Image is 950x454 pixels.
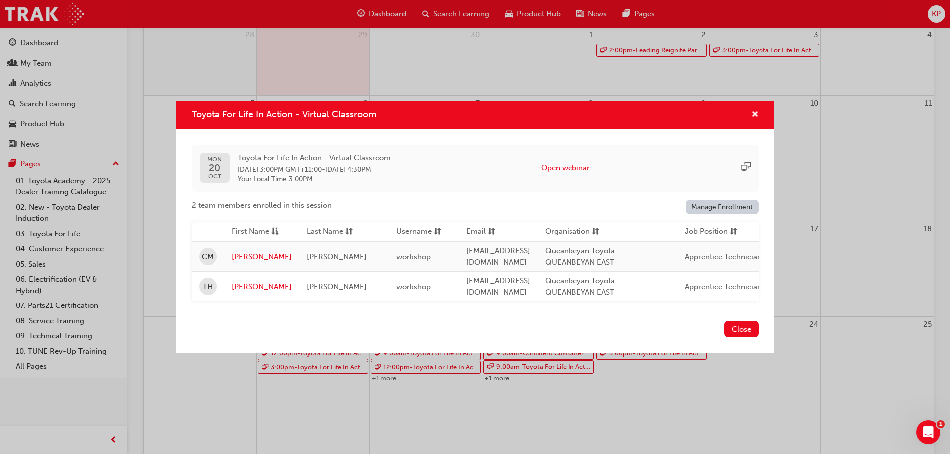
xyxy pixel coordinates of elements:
span: 20 Oct 2025 3:00PM GMT+11:00 [238,165,322,174]
span: sorting-icon [592,226,599,238]
span: [PERSON_NAME] [307,282,367,291]
span: cross-icon [751,111,759,120]
span: sorting-icon [488,226,495,238]
div: Toyota For Life In Action - Virtual Classroom [176,101,774,354]
span: [PERSON_NAME] [307,252,367,261]
button: Close [724,321,759,337]
button: First Nameasc-icon [232,226,287,238]
span: Last Name [307,226,343,238]
span: 20 Oct 2025 4:30PM [325,165,371,174]
span: Queanbeyan Toyota - QUEANBEYAN EAST [545,246,620,267]
span: sorting-icon [730,226,737,238]
button: Usernamesorting-icon [396,226,451,238]
span: Queanbeyan Toyota - QUEANBEYAN EAST [545,276,620,297]
span: sorting-icon [345,226,353,238]
span: Your Local Time : 3:00PM [238,175,391,184]
span: CM [202,251,214,263]
span: Apprentice Technician [685,282,761,291]
button: Organisationsorting-icon [545,226,600,238]
button: Last Namesorting-icon [307,226,362,238]
span: Organisation [545,226,590,238]
button: Emailsorting-icon [466,226,521,238]
span: 2 team members enrolled in this session [192,200,332,211]
span: Email [466,226,486,238]
span: First Name [232,226,269,238]
span: Username [396,226,432,238]
span: Apprentice Technician [685,252,761,261]
div: - [238,152,391,184]
span: MON [207,156,222,163]
button: cross-icon [751,109,759,121]
span: 1 [937,420,945,428]
span: sorting-icon [434,226,441,238]
a: Manage Enrollment [686,200,759,214]
span: workshop [396,282,431,291]
iframe: Intercom live chat [916,420,940,444]
a: [PERSON_NAME] [232,281,292,293]
span: [EMAIL_ADDRESS][DOMAIN_NAME] [466,276,530,297]
a: [PERSON_NAME] [232,251,292,263]
span: Toyota For Life In Action - Virtual Classroom [192,109,376,120]
button: Open webinar [541,162,590,174]
span: sessionType_ONLINE_URL-icon [741,162,751,174]
span: TH [203,281,213,293]
span: asc-icon [271,226,279,238]
span: 20 [207,163,222,173]
span: Job Position [685,226,728,238]
span: workshop [396,252,431,261]
button: Job Positionsorting-icon [685,226,740,238]
span: Toyota For Life In Action - Virtual Classroom [238,152,391,164]
span: OCT [207,173,222,180]
span: [EMAIL_ADDRESS][DOMAIN_NAME] [466,246,530,267]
